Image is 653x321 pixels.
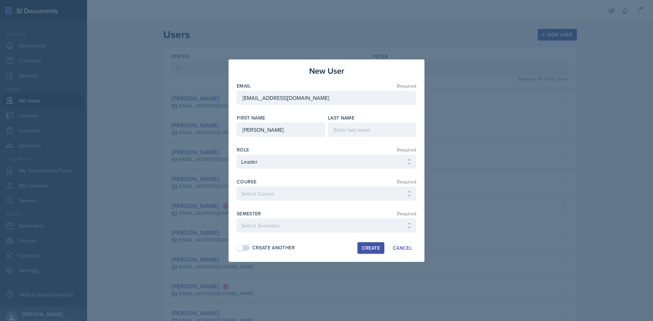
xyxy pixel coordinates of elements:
[357,242,384,254] button: Create
[237,91,416,105] input: Enter email
[237,146,249,153] label: Role
[237,114,265,121] label: First Name
[237,83,251,89] label: Email
[237,210,261,217] label: Semester
[252,244,295,251] div: Create Another
[328,123,416,137] input: Enter last name
[393,245,412,251] div: Cancel
[237,178,256,185] label: Course
[388,242,416,254] button: Cancel
[237,123,325,137] input: Enter first name
[397,179,416,184] span: Required
[309,65,344,77] h3: New User
[397,211,416,216] span: Required
[362,245,380,251] div: Create
[397,147,416,152] span: Required
[328,114,354,121] label: Last Name
[397,84,416,88] span: Required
